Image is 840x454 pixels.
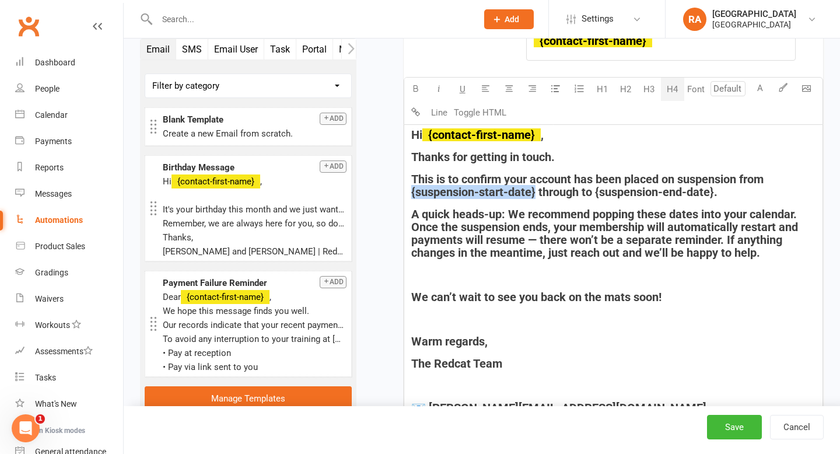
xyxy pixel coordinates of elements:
[411,207,801,260] span: A quick heads-up: We recommend popping these dates into your calendar. Once the suspension ends, ...
[411,290,661,304] span: We can’t wait to see you back on the mats soon!
[320,160,346,173] button: Add
[19,116,215,185] div: There's also an Automation Enrolments report under Reports > Contact tab that lets you search by ...
[15,181,123,207] a: Messages
[15,286,123,312] a: Waivers
[9,256,224,291] div: Toby says…
[411,128,422,142] span: Hi
[541,128,544,142] span: ,
[19,263,90,275] div: Was that helpful?
[176,238,185,247] a: Source reference 143345:
[15,260,123,286] a: Gradings
[8,5,30,27] button: go back
[9,291,224,359] div: Redcat says…
[460,84,466,95] span: U
[264,39,296,60] button: Task
[712,19,796,30] div: [GEOGRAPHIC_DATA]
[333,39,397,60] button: Membership
[411,334,488,348] span: Warm regards,
[451,101,509,124] button: Toggle HTML
[35,399,77,408] div: What's New
[35,110,68,120] div: Calendar
[35,84,60,93] div: People
[582,6,614,32] span: Settings
[163,160,346,174] div: Birthday Message
[55,365,65,374] button: Upload attachment
[37,365,46,374] button: Gif picker
[163,346,346,360] p: • Pay at reception
[260,176,262,187] span: ,
[35,242,85,251] div: Product Sales
[9,46,224,256] div: Toby says…
[163,174,346,188] p: Hi
[15,233,123,260] a: Product Sales
[15,76,123,102] a: People
[148,152,157,162] a: Source reference 6873877:
[411,357,502,371] span: The Redcat Team
[15,128,123,155] a: Payments
[35,189,72,198] div: Messages
[428,101,451,124] button: Line
[35,163,64,172] div: Reports
[451,78,474,101] button: U
[36,414,45,424] span: 1
[163,318,346,332] p: Our records indicate that your recent payment for Redcat Academy on was unsuccessful due to a bou...
[163,113,346,127] div: Blank Template
[411,150,555,164] span: Thanks for getting in touch.
[163,304,346,318] p: We hope this message finds you well.
[19,191,215,248] div: If contacts aren't progressing through steps, check that all filters and conditions are properly ...
[411,401,706,415] span: 📧 [PERSON_NAME][EMAIL_ADDRESS][DOMAIN_NAME]
[15,312,123,338] a: Workouts
[12,414,40,442] iframe: Intercom live chat
[18,365,27,374] button: Emoji picker
[163,231,346,245] p: Thanks,
[9,46,224,255] div: Yes, automations can get stuck in "enrolled" status. You can check enrollment status in two place...
[19,53,215,110] div: Yes, automations can get stuck in "enrolled" status. You can check enrollment status in two place...
[35,137,72,146] div: Payments
[33,6,52,25] img: Profile image for Toby
[35,373,56,382] div: Tasks
[35,58,75,67] div: Dashboard
[661,78,684,101] button: H4
[141,39,176,60] button: Email
[614,78,638,101] button: H2
[163,332,346,346] p: To avoid any interruption to your training at [GEOGRAPHIC_DATA], please make payment by [due date...
[15,155,123,181] a: Reports
[638,78,661,101] button: H3
[15,365,123,391] a: Tasks
[163,127,346,141] div: Create a new Email from scratch.
[710,81,745,96] input: Default
[484,9,534,29] button: Add
[591,78,614,101] button: H1
[163,245,346,259] p: [PERSON_NAME] and [PERSON_NAME] | Redcat Martial Arts Academy
[320,276,346,288] button: Add
[153,11,469,27] input: Search...
[35,320,70,330] div: Workouts
[208,39,264,60] button: Email User
[9,256,99,282] div: Was that helpful?
[14,12,43,41] a: Clubworx
[15,207,123,233] a: Automations
[505,15,519,24] span: Add
[57,6,132,15] h1: [PERSON_NAME]
[42,291,224,350] div: if an automation is scheduled to send after 1 hour is that 1 hour after being enrolled, 1 hour af...
[748,78,772,101] button: A
[15,338,123,365] a: Assessments
[163,276,346,290] div: Payment Failure Reminder
[145,386,352,411] a: Manage Templates
[53,101,62,110] a: Source reference 9692221:
[35,215,83,225] div: Automations
[51,298,215,343] div: if an automation is scheduled to send after 1 hour is that 1 hour after being enrolled, 1 hour af...
[57,15,145,26] p: The team can also help
[163,360,346,374] p: • Pay via link sent to you
[10,340,223,360] textarea: Message…
[320,113,346,125] button: Add
[411,172,766,199] span: This is to confirm your account has been placed on suspension from {suspension-start-date} throug...
[770,415,824,439] button: Cancel
[296,39,333,60] button: Portal
[35,268,68,277] div: Gradings
[707,415,762,439] button: Save
[683,8,706,31] div: RA
[15,391,123,417] a: What's New
[163,290,346,304] p: Dear ,
[205,5,226,26] div: Close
